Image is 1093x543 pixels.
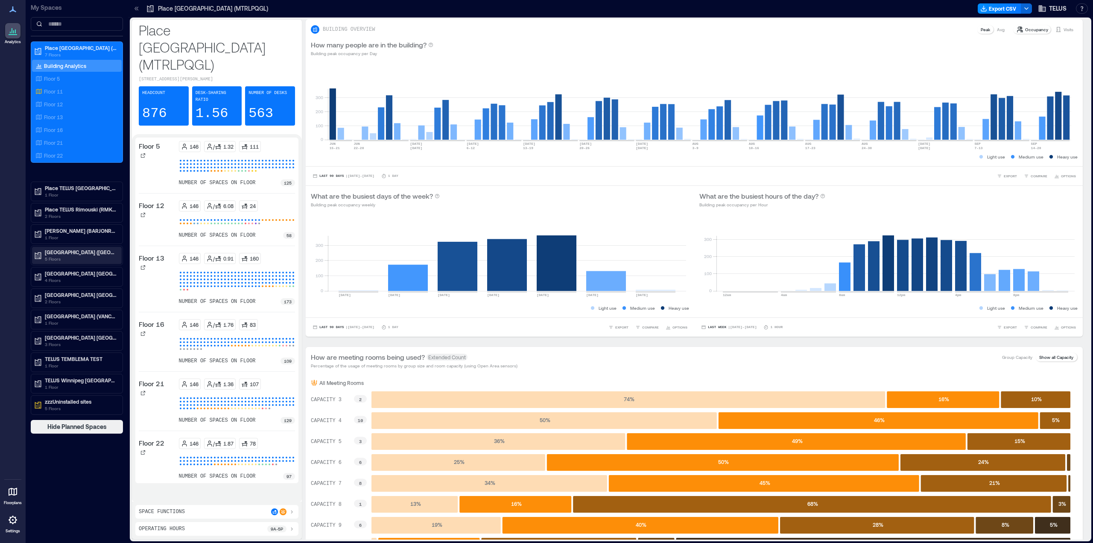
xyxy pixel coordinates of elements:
[45,51,117,58] p: 7 Floors
[494,438,505,444] text: 36 %
[354,142,360,146] text: JUN
[974,142,981,146] text: SEP
[311,50,433,57] p: Building peak occupancy per Day
[45,320,117,326] p: 1 Floor
[1004,173,1017,179] span: EXPORT
[316,123,323,128] tspan: 100
[1031,396,1042,402] text: 10 %
[749,142,755,146] text: AUG
[485,480,495,486] text: 34 %
[45,277,117,284] p: 4 Floors
[792,438,803,444] text: 49 %
[669,305,689,311] p: Heavy use
[45,206,117,213] p: Place TELUS Rimouski (RMKIPQQT)
[699,191,818,201] p: What are the busiest hours of the day?
[672,325,687,330] span: OPTIONS
[636,146,648,150] text: [DATE]
[1052,172,1078,180] button: OPTIONS
[223,321,234,328] p: 1.76
[311,352,425,362] p: How are meeting rooms being used?
[978,3,1021,14] button: Export CSV
[693,146,699,150] text: 3-9
[3,510,23,536] a: Settings
[1019,153,1043,160] p: Medium use
[615,325,628,330] span: EXPORT
[311,502,342,508] text: CAPACITY 8
[45,185,117,191] p: Place TELUS [GEOGRAPHIC_DATA] (QUBCPQXG)
[5,39,21,44] p: Analytics
[45,405,117,412] p: 5 Floors
[918,146,930,150] text: [DATE]
[311,191,433,201] p: What are the busiest days of the week?
[223,203,234,209] p: 6.08
[1014,438,1025,444] text: 15 %
[139,379,164,389] p: Floor 21
[311,397,342,403] text: CAPACITY 3
[1061,325,1076,330] span: OPTIONS
[311,439,342,445] text: CAPACITY 5
[862,142,868,146] text: AUG
[1035,2,1069,15] button: TELUS
[44,114,63,120] p: Floor 13
[511,501,522,507] text: 16 %
[31,3,123,12] p: My Spaces
[45,255,117,262] p: 5 Floors
[760,480,770,486] text: 45 %
[579,146,590,150] text: 20-26
[179,358,256,364] p: number of spaces on floor
[388,293,400,297] text: [DATE]
[874,417,885,423] text: 46 %
[636,522,646,528] text: 40 %
[1022,323,1049,332] button: COMPARE
[311,362,517,369] p: Percentage of the usage of meeting rooms by group size and room capacity (using Open Area sensors)
[311,522,342,528] text: CAPACITY 9
[311,201,440,208] p: Building peak occupancy weekly
[44,62,86,69] p: Building Analytics
[284,179,292,186] p: 125
[250,381,259,387] p: 107
[624,396,634,402] text: 74 %
[139,253,164,263] p: Floor 13
[223,255,234,262] p: 0.91
[44,75,60,82] p: Floor 5
[995,172,1019,180] button: EXPORT
[250,321,256,328] p: 83
[981,26,990,33] p: Peak
[213,143,215,150] p: /
[250,203,256,209] p: 24
[1039,354,1073,361] p: Show all Capacity
[586,293,599,297] text: [DATE]
[250,255,259,262] p: 160
[454,459,465,465] text: 25 %
[636,142,648,146] text: [DATE]
[709,288,712,293] tspan: 0
[805,142,812,146] text: AUG
[1019,305,1043,311] p: Medium use
[142,105,167,122] p: 876
[44,101,63,108] p: Floor 12
[938,396,949,402] text: 16 %
[190,143,199,150] p: 146
[599,305,617,311] p: Light use
[1061,173,1076,179] span: OPTIONS
[467,142,479,146] text: [DATE]
[410,501,421,507] text: 13 %
[978,459,989,465] text: 24 %
[862,146,872,150] text: 24-30
[250,143,259,150] p: 111
[330,142,336,146] text: JUN
[6,528,20,534] p: Settings
[995,323,1019,332] button: EXPORT
[179,417,256,424] p: number of spaces on floor
[179,298,256,305] p: number of spaces on floor
[693,142,699,146] text: AUG
[1052,323,1078,332] button: OPTIONS
[1050,522,1058,528] text: 5 %
[330,146,340,150] text: 15-21
[213,321,215,328] p: /
[139,508,185,515] p: Space Functions
[540,417,550,423] text: 50 %
[223,381,234,387] p: 1.36
[1013,293,1020,297] text: 8pm
[1004,325,1017,330] span: EXPORT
